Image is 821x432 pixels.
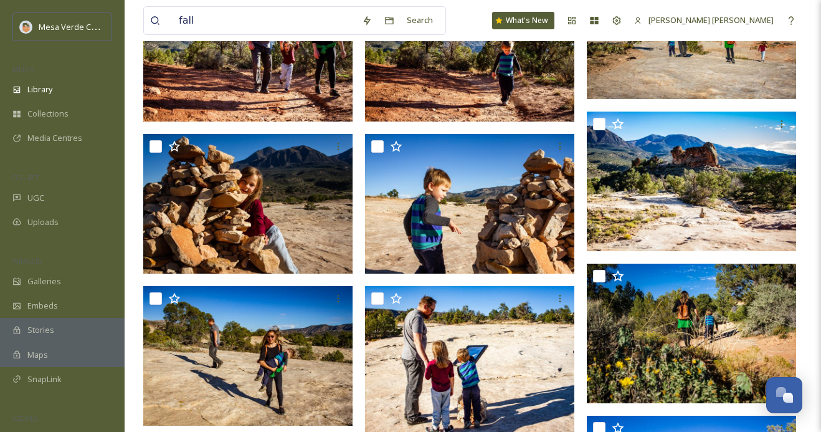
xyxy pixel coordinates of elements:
img: Sand Canyon - CANM - kassia vinsel photography-16.jpg [143,286,353,426]
span: Library [27,84,52,95]
span: MEDIA [12,64,34,74]
img: Sand Canyon - CANM - kassia vinsel photography-18.jpg [143,134,353,274]
span: Collections [27,108,69,120]
span: Embeds [27,300,58,312]
span: SOCIALS [12,413,37,423]
span: [PERSON_NAME] [PERSON_NAME] [648,14,774,26]
img: Sand Canyon - CANM - kassia vinsel photography-19.jpg [365,134,574,274]
button: Open Chat [766,377,802,413]
input: Search your library [173,7,356,34]
img: MVC%20SnapSea%20logo%20%281%29.png [20,21,32,33]
span: COLLECT [12,173,39,182]
span: Galleries [27,276,61,287]
span: Stories [27,324,54,336]
span: Maps [27,349,48,361]
a: [PERSON_NAME] [PERSON_NAME] [628,8,780,32]
img: Sand Canyon - CANM - kassia vinsel photography-11.jpg [587,264,796,403]
span: Uploads [27,216,59,228]
span: Mesa Verde Country [39,21,115,32]
span: SnapLink [27,373,62,385]
img: Sand Canyon - CANM - kassia vinsel photography-14.jpg [587,112,796,251]
span: WIDGETS [12,256,41,266]
a: What's New [492,12,554,29]
span: UGC [27,192,44,204]
div: Search [401,8,439,32]
span: Media Centres [27,132,82,144]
